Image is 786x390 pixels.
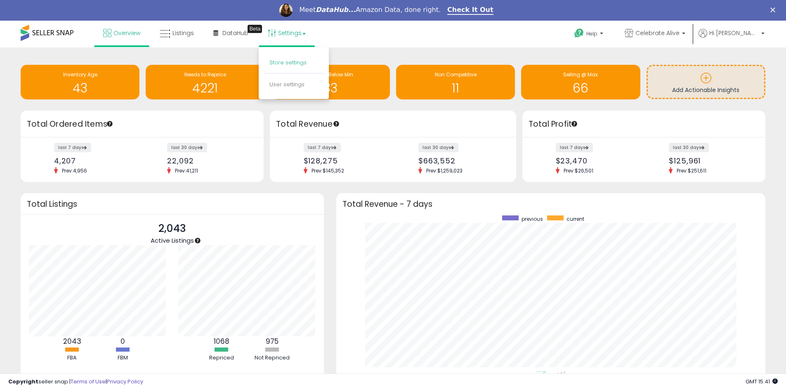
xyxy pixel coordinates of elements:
div: Meet Amazon Data, done right. [299,6,441,14]
span: Prev: 41,211 [171,167,202,174]
span: Prev: $1,259,023 [422,167,467,174]
span: BB Price Below Min [308,71,353,78]
div: Tooltip anchor [106,120,113,128]
div: Not Repriced [248,354,297,362]
div: 4,207 [54,156,136,165]
span: Hi [PERSON_NAME] [709,29,759,37]
h3: Total Listings [27,201,318,207]
a: Selling @ Max 66 [521,65,640,99]
span: Overview [113,29,140,37]
h1: 33 [275,81,386,95]
b: 975 [266,336,279,346]
div: $125,961 [669,156,751,165]
label: last 7 days [54,143,91,152]
a: Settings [262,21,312,45]
h3: Total Revenue [276,118,510,130]
h1: 43 [25,81,135,95]
label: last 30 days [167,143,207,152]
label: last 7 days [556,143,593,152]
a: Celebrate Alive [618,21,692,47]
div: Tooltip anchor [248,25,262,33]
a: Non Competitive 11 [396,65,515,99]
h3: Total Profit [529,118,759,130]
div: $128,275 [304,156,387,165]
span: Prev: $26,501 [559,167,597,174]
div: Tooltip anchor [333,120,340,128]
span: Prev: $251,611 [673,167,710,174]
span: previous [522,215,543,222]
a: Store settings [269,59,307,66]
a: Inventory Age 43 [21,65,139,99]
label: last 7 days [304,143,341,152]
h3: Total Ordered Items [27,118,257,130]
div: seller snap | | [8,378,143,386]
span: Prev: $145,352 [307,167,348,174]
a: DataHub [207,21,255,45]
span: 2025-10-10 15:41 GMT [746,378,778,385]
h3: Total Revenue - 7 days [342,201,759,207]
span: Selling @ Max [563,71,598,78]
a: BB Price Below Min 33 [271,65,390,99]
h1: 4221 [150,81,260,95]
span: Non Competitive [435,71,477,78]
span: Inventory Age [63,71,97,78]
span: Add Actionable Insights [672,86,739,94]
h1: 66 [525,81,636,95]
span: Listings [172,29,194,37]
div: Repriced [197,354,246,362]
a: Check It Out [447,6,493,15]
div: Tooltip anchor [194,237,201,244]
span: Needs to Reprice [184,71,226,78]
span: Prev: 4,956 [58,167,91,174]
div: Close [770,7,779,12]
strong: Copyright [8,378,38,385]
a: User settings [269,80,304,88]
b: 2043 [63,336,81,346]
a: Needs to Reprice 4221 [146,65,264,99]
a: Terms of Use [71,378,106,385]
label: last 30 days [418,143,458,152]
div: $663,552 [418,156,502,165]
a: Hi [PERSON_NAME] [699,29,765,47]
img: Profile image for Georgie [279,4,293,17]
i: DataHub... [316,6,356,14]
a: Privacy Policy [107,378,143,385]
div: FBA [47,354,97,362]
div: Tooltip anchor [571,120,578,128]
div: FBM [98,354,148,362]
span: DataHub [222,29,248,37]
b: 1068 [214,336,229,346]
b: 0 [120,336,125,346]
div: 22,092 [167,156,249,165]
p: 2,043 [151,221,194,236]
a: Add Actionable Insights [648,66,764,98]
span: Celebrate Alive [635,29,680,37]
span: Help [586,30,597,37]
i: Get Help [574,28,584,38]
a: Listings [153,21,200,45]
label: last 30 days [669,143,709,152]
a: Overview [97,21,146,45]
span: current [566,215,584,222]
div: $23,470 [556,156,638,165]
span: Active Listings [151,236,194,245]
a: Help [568,22,611,47]
h1: 11 [400,81,511,95]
